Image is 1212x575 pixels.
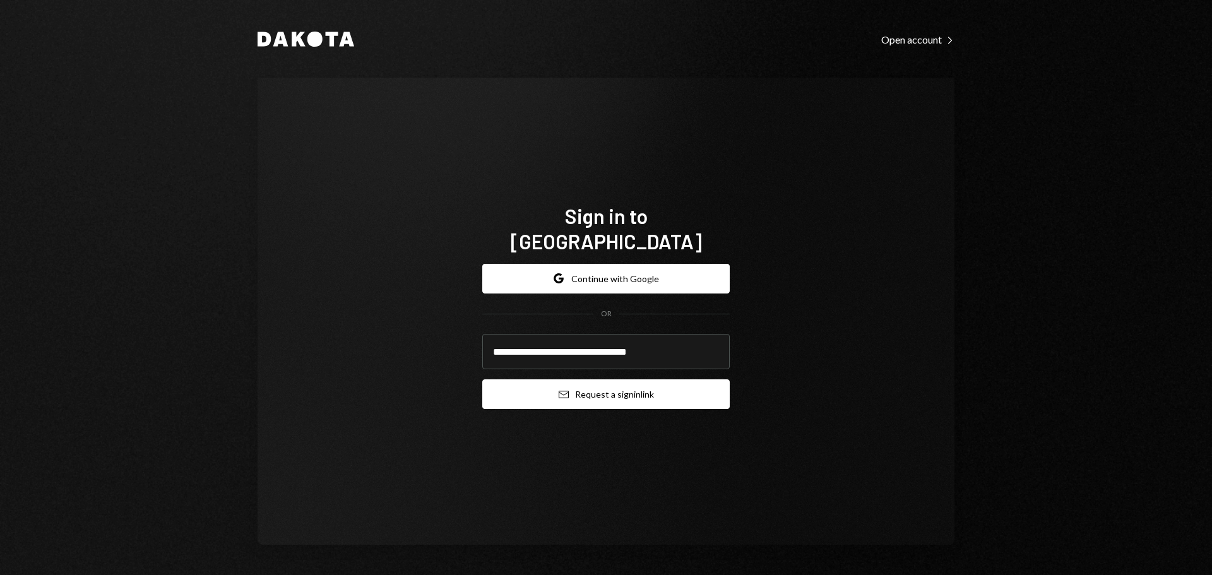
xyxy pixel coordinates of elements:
a: Open account [881,32,954,46]
button: Request a signinlink [482,379,730,409]
button: Continue with Google [482,264,730,293]
div: Open account [881,33,954,46]
h1: Sign in to [GEOGRAPHIC_DATA] [482,203,730,254]
div: OR [601,309,612,319]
